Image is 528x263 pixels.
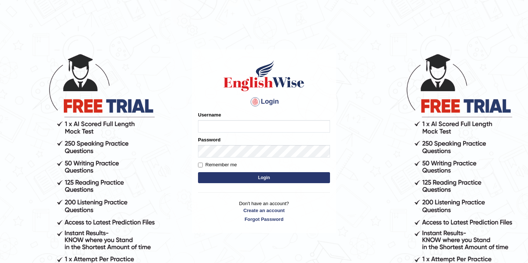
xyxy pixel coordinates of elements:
a: Create an account [198,207,330,214]
label: Username [198,111,221,118]
a: Forgot Password [198,216,330,223]
label: Remember me [198,161,237,168]
h4: Login [198,96,330,108]
label: Password [198,136,220,143]
img: Logo of English Wise sign in for intelligent practice with AI [222,59,306,92]
button: Login [198,172,330,183]
input: Remember me [198,163,203,167]
p: Don't have an account? [198,200,330,223]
